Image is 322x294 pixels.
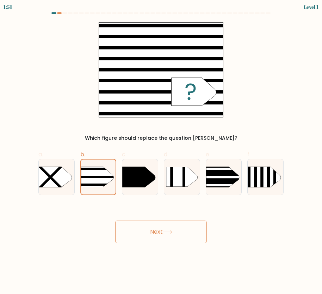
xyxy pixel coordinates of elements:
span: c. [122,150,126,158]
span: f. [247,150,250,158]
span: d. [164,150,168,158]
span: a. [38,150,43,158]
div: 1:51 [4,3,12,11]
span: e. [206,150,210,158]
button: Next [115,221,207,243]
div: Which figure should replace the question [PERSON_NAME]? [43,134,279,142]
span: b. [80,150,85,158]
div: Level 1 [304,3,318,11]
